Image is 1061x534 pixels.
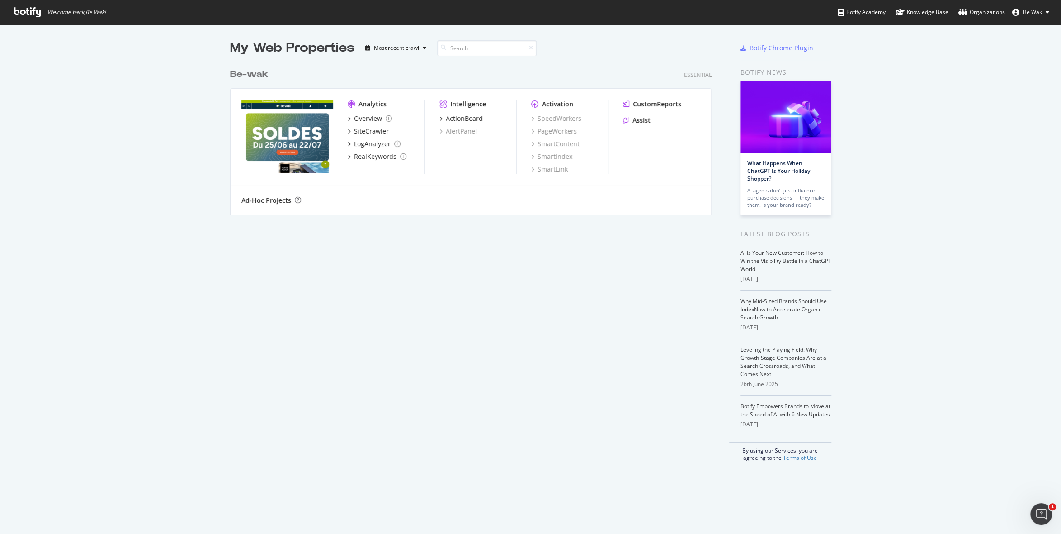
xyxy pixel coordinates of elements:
div: grid [230,57,719,215]
div: Activation [542,100,573,109]
span: 1 [1049,503,1056,510]
div: Be-wak [230,68,268,81]
button: Be Wak [1005,5,1056,19]
a: RealKeywords [348,152,406,161]
div: My Web Properties [230,39,354,57]
a: AI Is Your New Customer: How to Win the Visibility Battle in a ChatGPT World [740,249,831,273]
div: SiteCrawler [354,127,389,136]
a: Overview [348,114,392,123]
div: Overview [354,114,382,123]
div: Analytics [358,100,387,109]
div: [DATE] [740,420,831,429]
a: SmartIndex [531,152,572,161]
a: LogAnalyzer [348,139,401,148]
a: SiteCrawler [348,127,389,136]
a: Botify Chrome Plugin [740,43,813,52]
span: Be Wak [1023,8,1042,16]
a: Terms of Use [783,454,817,462]
a: Leveling the Playing Field: Why Growth-Stage Companies Are at a Search Crossroads, and What Comes... [740,346,826,378]
div: Intelligence [450,100,486,109]
div: Botify Academy [838,8,886,17]
div: RealKeywords [354,152,396,161]
div: [DATE] [740,275,831,283]
a: PageWorkers [531,127,577,136]
div: Essential [684,71,712,79]
img: What Happens When ChatGPT Is Your Holiday Shopper? [740,81,831,153]
div: Assist [632,116,651,125]
input: Search [437,40,537,56]
div: Ad-Hoc Projects [241,196,291,205]
img: www.be-wak.fr [241,100,333,173]
div: Most recent crawl [374,45,419,51]
div: LogAnalyzer [354,139,391,148]
iframe: Intercom live chat [1030,503,1052,525]
div: CustomReports [633,100,681,109]
div: Botify Chrome Plugin [750,43,813,52]
a: SmartLink [531,165,568,174]
a: Why Mid-Sized Brands Should Use IndexNow to Accelerate Organic Search Growth [740,297,827,321]
div: By using our Services, you are agreeing to the [729,442,831,462]
button: Most recent crawl [362,41,430,55]
a: SpeedWorkers [531,114,581,123]
div: Latest Blog Posts [740,229,831,239]
div: Organizations [958,8,1005,17]
div: Botify news [740,67,831,77]
a: Botify Empowers Brands to Move at the Speed of AI with 6 New Updates [740,402,830,418]
a: Assist [623,116,651,125]
a: CustomReports [623,100,681,109]
div: Knowledge Base [896,8,948,17]
a: AlertPanel [439,127,477,136]
a: What Happens When ChatGPT Is Your Holiday Shopper? [747,159,810,182]
div: ActionBoard [446,114,483,123]
a: Be-wak [230,68,272,81]
div: 26th June 2025 [740,380,831,388]
div: [DATE] [740,324,831,332]
div: AI agents don’t just influence purchase decisions — they make them. Is your brand ready? [747,187,824,209]
a: SmartContent [531,139,580,148]
a: ActionBoard [439,114,483,123]
span: Welcome back, Be Wak ! [47,9,106,16]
